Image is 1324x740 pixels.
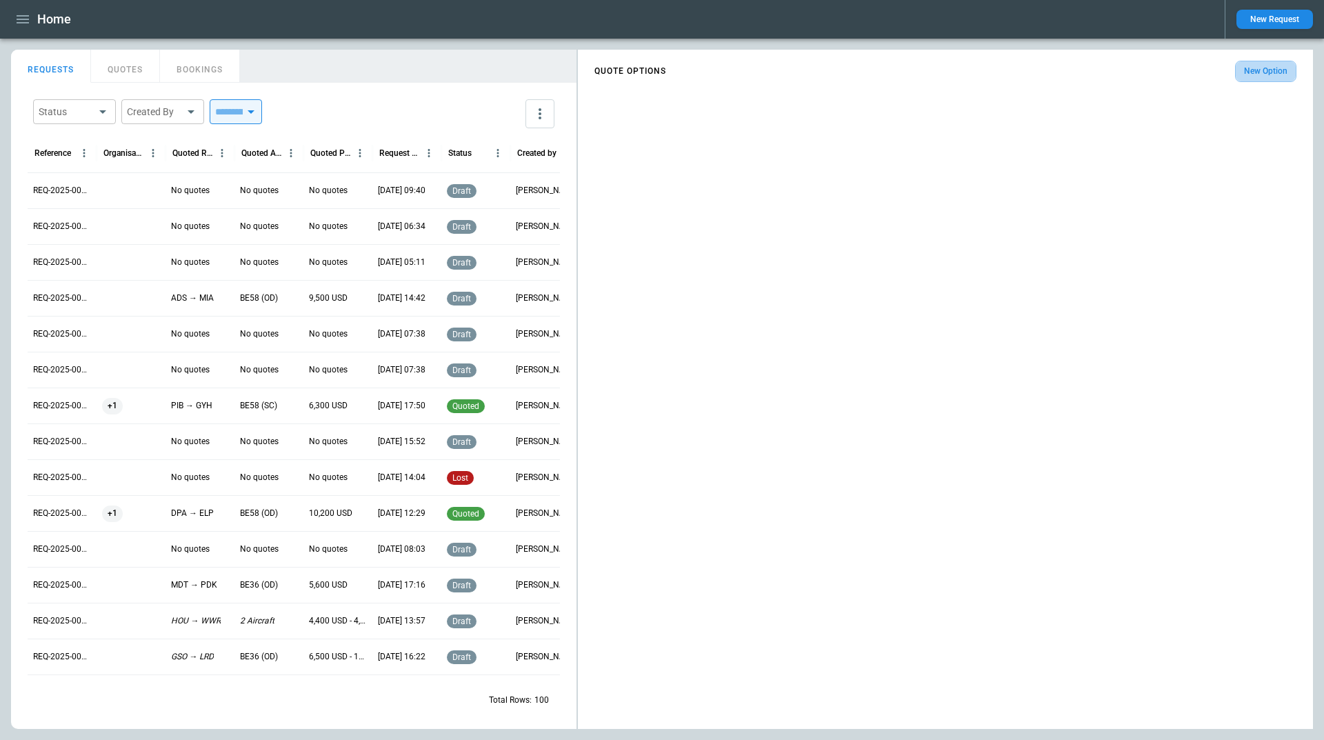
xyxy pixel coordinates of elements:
p: No quotes [171,364,210,376]
span: draft [450,652,474,662]
p: REQ-2025-000260 [33,328,91,340]
p: No quotes [240,436,279,448]
button: Created by column menu [558,144,576,162]
p: 6,500 USD - 11,300 USD [309,651,367,663]
p: No quotes [171,543,210,555]
p: REQ-2025-000263 [33,221,91,232]
p: Ben Gundermann [516,508,574,519]
p: GSO → LRD [171,651,214,663]
button: BOOKINGS [160,50,240,83]
div: Status [39,105,94,119]
p: George O'Bryan [516,364,574,376]
p: Allen Maki [516,651,574,663]
p: No quotes [240,257,279,268]
p: 10,200 USD [309,508,352,519]
p: No quotes [240,185,279,197]
p: REQ-2025-000253 [33,579,91,591]
span: draft [450,222,474,232]
button: QUOTES [91,50,160,83]
p: REQ-2025-000251 [33,651,91,663]
span: draft [450,617,474,626]
p: REQ-2025-000254 [33,543,91,555]
p: 08/04/2025 16:22 [378,651,425,663]
div: Quoted Route [172,148,213,158]
p: Ben Gundermann [516,472,574,483]
button: Reference column menu [75,144,93,162]
p: No quotes [240,543,279,555]
button: New Option [1235,61,1296,82]
p: No quotes [309,472,348,483]
p: REQ-2025-000257 [33,436,91,448]
p: 08/22/2025 14:04 [378,472,425,483]
button: Status column menu [489,144,507,162]
span: draft [450,294,474,303]
p: Allen Maki [516,400,574,412]
p: Allen Maki [516,292,574,304]
div: Status [448,148,472,158]
div: Organisation [103,148,144,158]
p: PIB → GYH [171,400,212,412]
p: No quotes [171,221,210,232]
span: draft [450,581,474,590]
p: 08/22/2025 17:50 [378,400,425,412]
p: 9,500 USD [309,292,348,304]
button: more [525,99,554,128]
button: Quoted Price column menu [351,144,369,162]
p: 08/27/2025 06:34 [378,221,425,232]
p: ADS → MIA [171,292,214,304]
p: No quotes [171,472,210,483]
p: BE58 (OD) [240,508,278,519]
p: George O'Bryan [516,221,574,232]
p: REQ-2025-000259 [33,364,91,376]
p: REQ-2025-000256 [33,472,91,483]
p: REQ-2025-000262 [33,257,91,268]
span: draft [450,366,474,375]
p: George O'Bryan [516,615,574,627]
button: Organisation column menu [144,144,162,162]
p: 100 [534,694,549,706]
p: 5,600 USD [309,579,348,591]
button: Request Created At (UTC-05:00) column menu [420,144,438,162]
p: No quotes [171,185,210,197]
p: DPA → ELP [171,508,214,519]
p: 08/26/2025 14:42 [378,292,425,304]
p: BE36 (OD) [240,579,278,591]
p: No quotes [309,257,348,268]
p: Ben Gundermann [516,543,574,555]
div: Request Created At (UTC-05:00) [379,148,420,158]
p: No quotes [240,364,279,376]
button: New Request [1236,10,1313,29]
span: draft [450,437,474,447]
p: George O'Bryan [516,185,574,197]
p: No quotes [309,221,348,232]
p: 4,400 USD - 4,900 USD [309,615,367,627]
p: 08/26/2025 07:38 [378,364,425,376]
span: draft [450,186,474,196]
p: George O'Bryan [516,257,574,268]
p: No quotes [171,436,210,448]
div: scrollable content [578,55,1313,88]
button: Quoted Aircraft column menu [282,144,300,162]
p: 08/22/2025 12:29 [378,508,425,519]
button: Quoted Route column menu [213,144,231,162]
p: BE36 (OD) [240,651,278,663]
p: 08/29/2025 09:40 [378,185,425,197]
span: draft [450,258,474,268]
span: +1 [102,388,123,423]
span: quoted [450,509,482,519]
p: No quotes [240,472,279,483]
div: Quoted Price [310,148,351,158]
p: George O'Bryan [516,328,574,340]
span: draft [450,545,474,554]
p: No quotes [309,364,348,376]
p: 08/26/2025 07:38 [378,328,425,340]
p: 08/13/2025 13:57 [378,615,425,627]
button: REQUESTS [11,50,91,83]
p: REQ-2025-000264 [33,185,91,197]
p: No quotes [171,328,210,340]
p: No quotes [240,328,279,340]
p: 2 Aircraft [240,615,274,627]
p: No quotes [309,436,348,448]
p: 08/27/2025 05:11 [378,257,425,268]
p: REQ-2025-000261 [33,292,91,304]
